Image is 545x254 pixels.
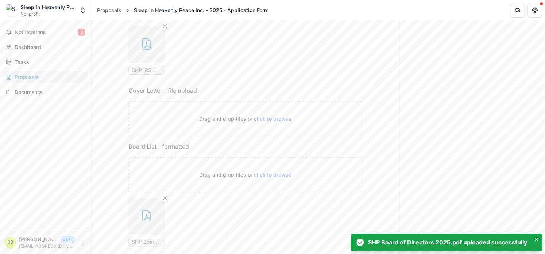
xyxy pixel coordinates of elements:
div: Remove FileSHP Board of Directors 2025.pdf [128,198,165,246]
a: Documents [3,86,88,98]
div: Remove FileSHP IRS 501c3 NEW (1).pdf [128,26,165,75]
div: Documents [15,88,82,96]
p: Board List - formatted [128,142,189,151]
a: Proposals [94,5,124,15]
span: SHP Board of Directors 2025.pdf [132,239,162,245]
a: Dashboard [3,41,88,53]
p: Drag and drop files or [199,171,291,178]
div: Becki Bissell [7,240,13,245]
button: Notifications2 [3,26,88,38]
button: Remove File [161,22,169,31]
div: Dashboard [15,43,82,51]
nav: breadcrumb [94,5,271,15]
div: SHP Board of Directors 2025.pdf uploaded successfully [368,238,527,247]
a: Tasks [3,56,88,68]
span: click to browse [254,115,291,122]
div: Tasks [15,58,82,66]
button: Get Help [527,3,542,18]
p: [PERSON_NAME] [19,235,57,243]
button: Open entity switcher [78,3,88,18]
button: Remove File [161,194,169,202]
span: Nonprofit [20,11,40,18]
div: Proposals [15,73,82,81]
p: Drag and drop files or [199,115,291,122]
button: Close [532,235,541,244]
div: Proposals [97,6,121,14]
button: More [78,238,86,247]
button: Partners [510,3,525,18]
div: Sleep in Heavenly Peace Inc. [20,3,75,11]
span: click to browse [254,171,291,178]
p: [EMAIL_ADDRESS][DOMAIN_NAME] [19,243,75,250]
span: 2 [78,29,85,36]
a: Proposals [3,71,88,83]
span: Notifications [15,29,78,35]
span: SHP IRS 501c3 NEW (1).pdf [132,67,162,73]
img: Sleep in Heavenly Peace Inc. [6,4,18,16]
p: User [60,236,75,243]
p: Cover Letter - file upload [128,86,197,95]
div: Sleep in Heavenly Peace Inc. - 2025 - Application Form [134,6,268,14]
div: Notifications-bottom-right [348,231,545,254]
